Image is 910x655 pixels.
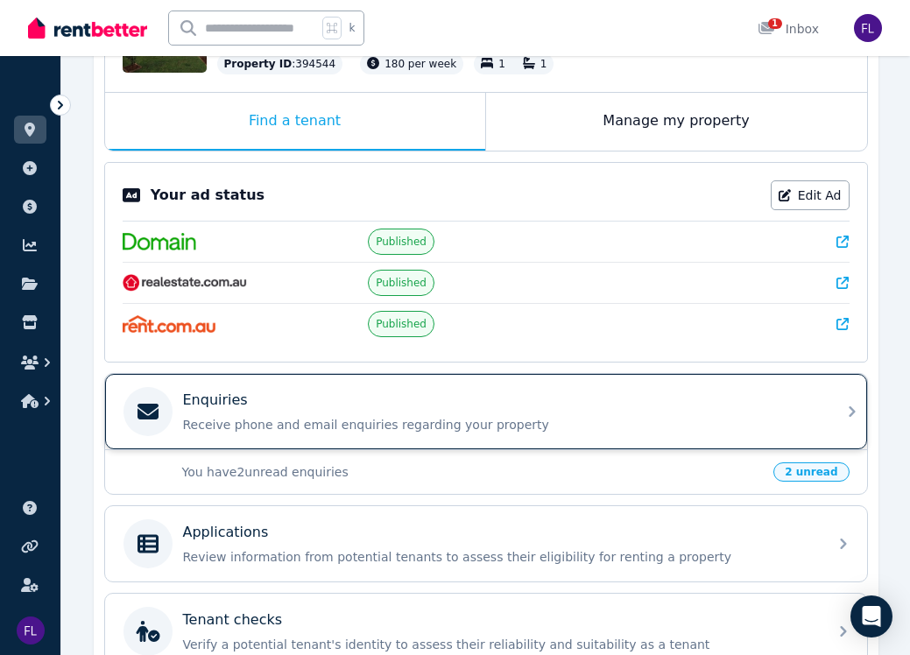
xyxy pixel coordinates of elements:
p: Review information from potential tenants to assess their eligibility for renting a property [183,548,817,566]
div: Find a tenant [105,93,485,151]
span: Property ID [224,57,293,71]
p: Receive phone and email enquiries regarding your property [183,416,817,433]
div: Manage my property [486,93,867,151]
img: Domain.com.au [123,233,196,250]
span: 2 unread [773,462,849,482]
span: k [349,21,355,35]
a: ApplicationsReview information from potential tenants to assess their eligibility for renting a p... [105,506,867,581]
span: 1 [540,58,547,70]
p: Applications [183,522,269,543]
span: Published [376,276,427,290]
p: Enquiries [183,390,248,411]
span: Published [376,235,427,249]
img: RentBetter [28,15,147,41]
p: Your ad status [151,185,265,206]
div: Open Intercom Messenger [850,595,892,637]
div: Inbox [758,20,819,38]
div: : 394544 [217,53,343,74]
span: 180 per week [384,58,456,70]
p: Tenant checks [183,609,283,630]
span: Published [376,317,427,331]
img: Fen Li [17,616,45,644]
p: Verify a potential tenant's identity to assess their reliability and suitability as a tenant [183,636,817,653]
span: 1 [498,58,505,70]
a: Edit Ad [771,180,850,210]
img: RealEstate.com.au [123,274,248,292]
a: EnquiriesReceive phone and email enquiries regarding your property [105,374,867,449]
p: You have 2 unread enquiries [182,463,764,481]
span: 1 [768,18,782,29]
img: Fen Li [854,14,882,42]
img: Rent.com.au [123,315,216,333]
